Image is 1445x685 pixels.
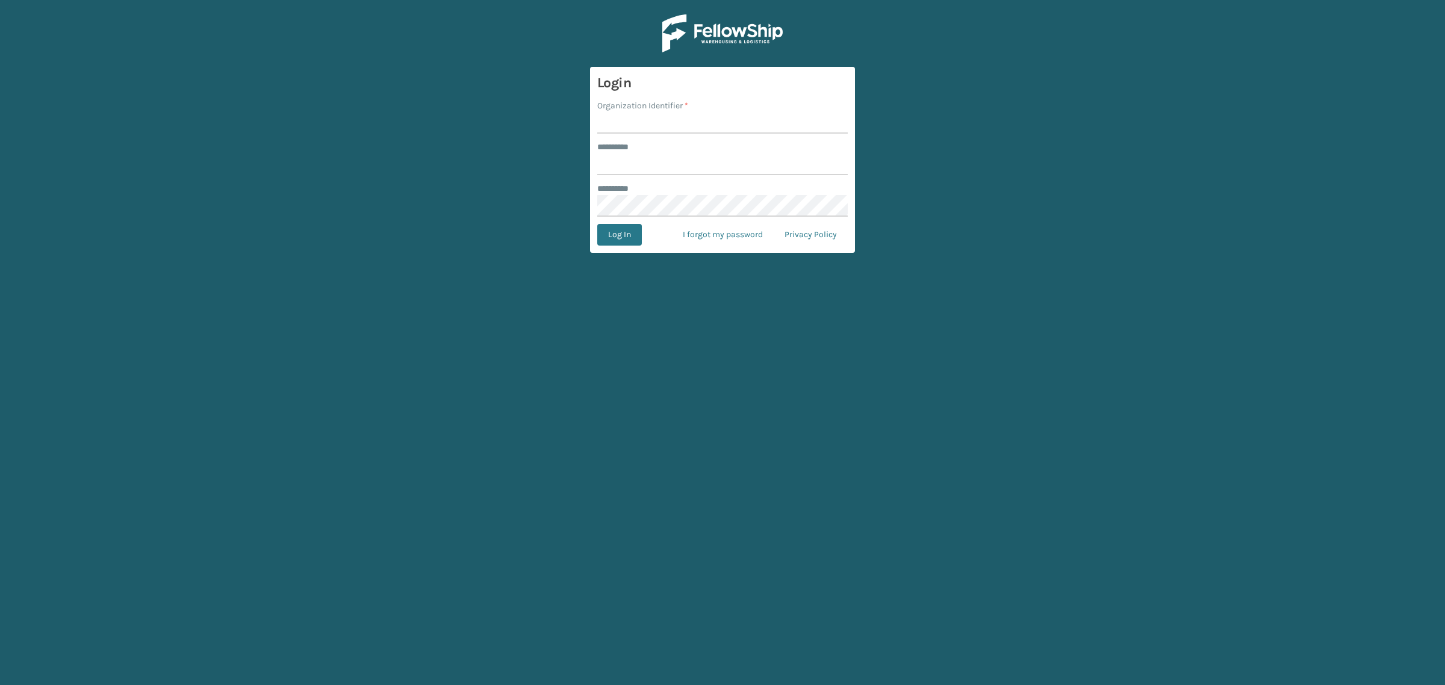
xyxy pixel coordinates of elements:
[597,224,642,246] button: Log In
[672,224,774,246] a: I forgot my password
[597,74,848,92] h3: Login
[662,14,783,52] img: Logo
[597,99,688,112] label: Organization Identifier
[774,224,848,246] a: Privacy Policy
